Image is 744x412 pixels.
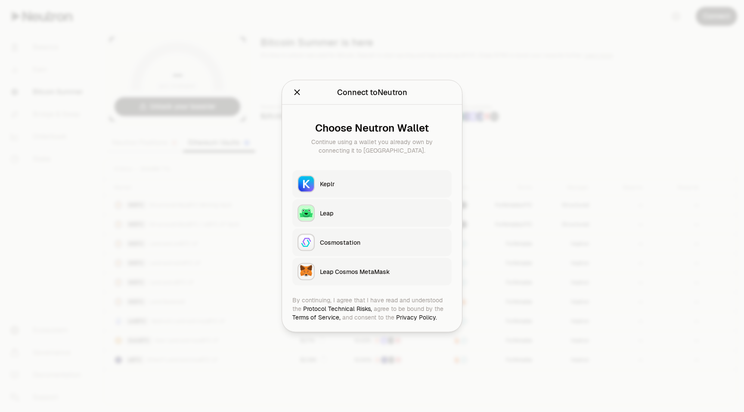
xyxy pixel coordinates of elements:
[303,305,372,313] a: Protocol Technical Risks,
[337,86,407,98] div: Connect to Neutron
[320,209,446,218] div: Leap
[320,180,446,188] div: Keplr
[292,229,452,256] button: CosmostationCosmostation
[292,170,452,198] button: KeplrKeplr
[292,86,302,98] button: Close
[396,314,437,321] a: Privacy Policy.
[299,138,445,155] div: Continue using a wallet you already own by connecting it to [GEOGRAPHIC_DATA].
[320,267,446,276] div: Leap Cosmos MetaMask
[299,122,445,134] div: Choose Neutron Wallet
[298,235,314,250] img: Cosmostation
[298,206,314,221] img: Leap
[298,264,314,280] img: Leap Cosmos MetaMask
[320,238,446,247] div: Cosmostation
[292,258,452,286] button: Leap Cosmos MetaMaskLeap Cosmos MetaMask
[292,200,452,227] button: LeapLeap
[292,314,341,321] a: Terms of Service,
[292,296,452,322] div: By continuing, I agree that I have read and understood the agree to be bound by the and consent t...
[298,176,314,192] img: Keplr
